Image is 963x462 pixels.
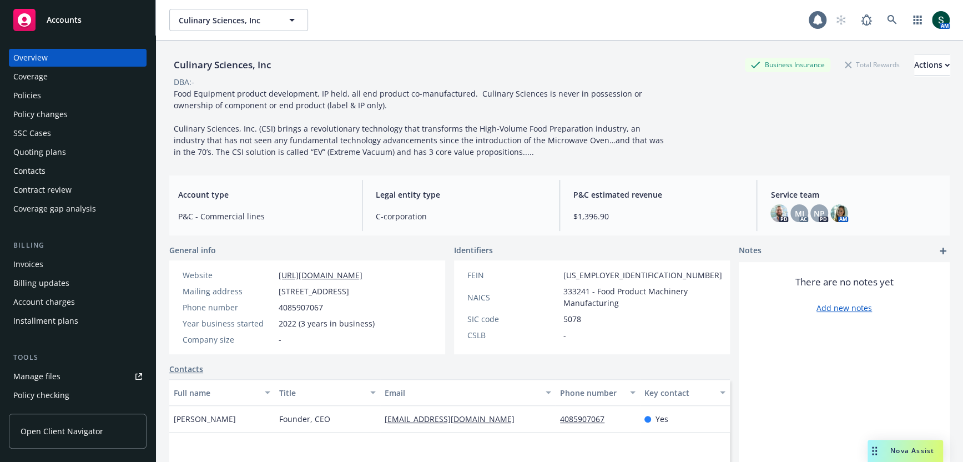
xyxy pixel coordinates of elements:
[169,363,203,375] a: Contacts
[169,379,275,406] button: Full name
[174,88,666,157] span: Food Equipment product development, IP held, all end product co-manufactured. Culinary Sciences i...
[560,414,613,424] a: 4085907067
[9,143,147,161] a: Quoting plans
[279,318,375,329] span: 2022 (3 years in business)
[279,387,364,399] div: Title
[376,210,546,222] span: C-corporation
[13,200,96,218] div: Coverage gap analysis
[9,181,147,199] a: Contract review
[9,124,147,142] a: SSC Cases
[467,329,559,341] div: CSLB
[13,255,43,273] div: Invoices
[13,143,66,161] div: Quoting plans
[563,313,581,325] span: 5078
[385,387,539,399] div: Email
[881,9,903,31] a: Search
[376,189,546,200] span: Legal entity type
[279,334,281,345] span: -
[279,302,323,313] span: 4085907067
[816,302,872,314] a: Add new notes
[9,352,147,363] div: Tools
[914,54,950,76] button: Actions
[13,368,60,385] div: Manage files
[770,204,788,222] img: photo
[183,269,274,281] div: Website
[914,54,950,76] div: Actions
[745,58,830,72] div: Business Insurance
[932,11,950,29] img: photo
[13,312,78,330] div: Installment plans
[13,124,51,142] div: SSC Cases
[9,368,147,385] a: Manage files
[640,379,730,406] button: Key contact
[13,106,68,123] div: Policy changes
[644,387,713,399] div: Key contact
[855,9,878,31] a: Report a Bug
[178,189,349,200] span: Account type
[868,440,881,462] div: Drag to move
[563,329,566,341] span: -
[13,386,69,404] div: Policy checking
[183,285,274,297] div: Mailing address
[573,210,744,222] span: $1,396.90
[830,9,852,31] a: Start snowing
[183,334,274,345] div: Company size
[174,76,194,88] div: DBA: -
[169,244,216,256] span: General info
[13,49,48,67] div: Overview
[9,255,147,273] a: Invoices
[830,204,848,222] img: photo
[795,208,804,219] span: MJ
[467,269,559,281] div: FEIN
[563,269,722,281] span: [US_EMPLOYER_IDENTIFICATION_NUMBER]
[9,240,147,251] div: Billing
[279,285,349,297] span: [STREET_ADDRESS]
[9,68,147,86] a: Coverage
[9,293,147,311] a: Account charges
[21,425,103,437] span: Open Client Navigator
[9,106,147,123] a: Policy changes
[13,274,69,292] div: Billing updates
[868,440,943,462] button: Nova Assist
[906,9,929,31] a: Switch app
[454,244,493,256] span: Identifiers
[13,181,72,199] div: Contract review
[556,379,640,406] button: Phone number
[9,200,147,218] a: Coverage gap analysis
[770,189,941,200] span: Service team
[839,58,905,72] div: Total Rewards
[279,270,362,280] a: [URL][DOMAIN_NAME]
[179,14,275,26] span: Culinary Sciences, Inc
[275,379,380,406] button: Title
[169,9,308,31] button: Culinary Sciences, Inc
[9,4,147,36] a: Accounts
[279,413,330,425] span: Founder, CEO
[380,379,556,406] button: Email
[9,162,147,180] a: Contacts
[467,292,559,303] div: NAICS
[936,244,950,258] a: add
[385,414,523,424] a: [EMAIL_ADDRESS][DOMAIN_NAME]
[739,244,762,258] span: Notes
[13,293,75,311] div: Account charges
[9,49,147,67] a: Overview
[560,387,623,399] div: Phone number
[13,87,41,104] div: Policies
[9,274,147,292] a: Billing updates
[9,312,147,330] a: Installment plans
[573,189,744,200] span: P&C estimated revenue
[467,313,559,325] div: SIC code
[656,413,668,425] span: Yes
[169,58,275,72] div: Culinary Sciences, Inc
[9,386,147,404] a: Policy checking
[183,302,274,313] div: Phone number
[9,87,147,104] a: Policies
[890,446,934,455] span: Nova Assist
[178,210,349,222] span: P&C - Commercial lines
[13,68,48,86] div: Coverage
[795,275,894,289] span: There are no notes yet
[563,285,722,309] span: 333241 - Food Product Machinery Manufacturing
[174,413,236,425] span: [PERSON_NAME]
[183,318,274,329] div: Year business started
[814,208,825,219] span: NP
